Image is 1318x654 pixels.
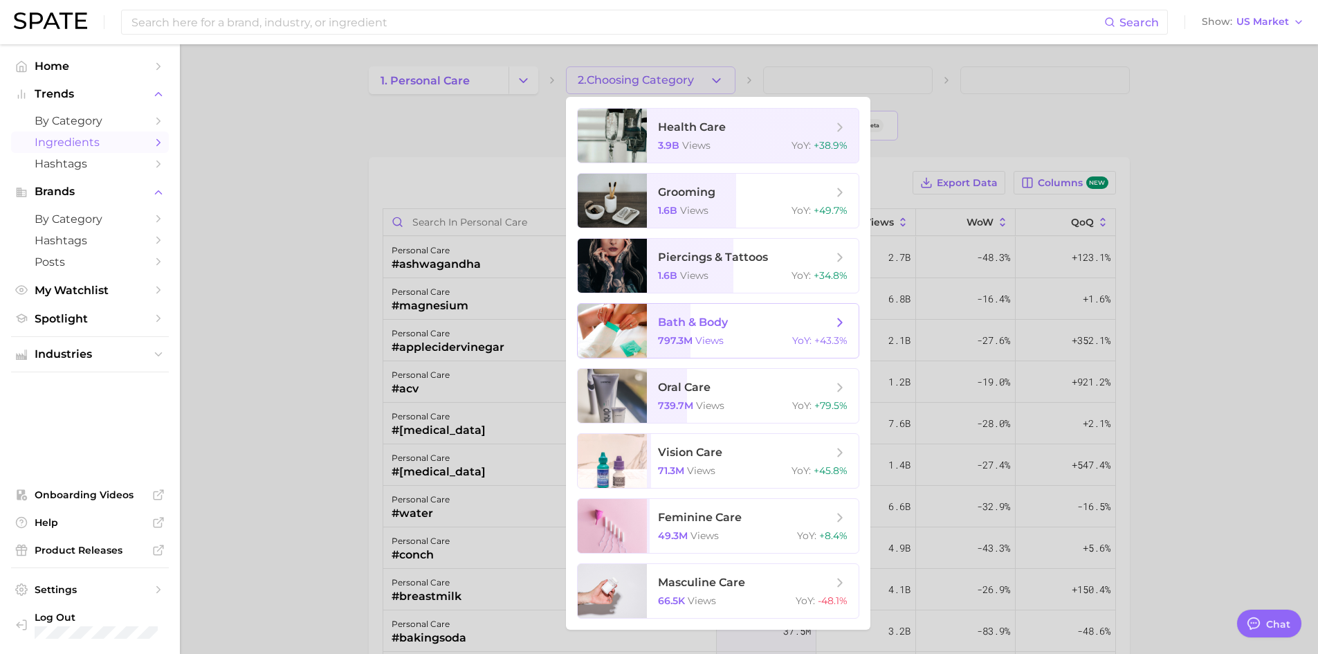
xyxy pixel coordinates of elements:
[658,251,768,264] span: piercings & tattoos
[35,284,145,297] span: My Watchlist
[680,204,708,217] span: views
[11,110,169,131] a: by Category
[11,308,169,329] a: Spotlight
[35,60,145,73] span: Home
[11,181,169,202] button: Brands
[658,269,677,282] span: 1.6b
[814,399,848,412] span: +79.5%
[819,529,848,542] span: +8.4%
[658,464,684,477] span: 71.3m
[658,381,711,394] span: oral care
[11,55,169,77] a: Home
[680,269,708,282] span: views
[11,344,169,365] button: Industries
[35,185,145,198] span: Brands
[791,139,811,152] span: YoY :
[1198,13,1308,31] button: ShowUS Market
[658,120,726,134] span: health care
[11,84,169,105] button: Trends
[658,185,715,199] span: grooming
[35,583,145,596] span: Settings
[814,269,848,282] span: +34.8%
[11,208,169,230] a: by Category
[11,607,169,643] a: Log out. Currently logged in with e-mail michelle.ng@mavbeautybrands.com.
[797,529,816,542] span: YoY :
[35,489,145,501] span: Onboarding Videos
[35,544,145,556] span: Product Releases
[814,464,848,477] span: +45.8%
[35,234,145,247] span: Hashtags
[658,511,742,524] span: feminine care
[11,540,169,561] a: Product Releases
[695,334,724,347] span: views
[658,334,693,347] span: 797.3m
[658,316,728,329] span: bath & body
[658,204,677,217] span: 1.6b
[11,512,169,533] a: Help
[130,10,1104,34] input: Search here for a brand, industry, or ingredient
[35,348,145,361] span: Industries
[814,204,848,217] span: +49.7%
[566,97,870,630] ul: 2.Choosing Category
[1236,18,1289,26] span: US Market
[11,131,169,153] a: Ingredients
[11,153,169,174] a: Hashtags
[687,464,715,477] span: views
[658,139,679,152] span: 3.9b
[35,212,145,226] span: by Category
[11,230,169,251] a: Hashtags
[35,114,145,127] span: by Category
[11,280,169,301] a: My Watchlist
[814,334,848,347] span: +43.3%
[791,269,811,282] span: YoY :
[690,529,719,542] span: views
[696,399,724,412] span: views
[35,611,213,624] span: Log Out
[792,399,812,412] span: YoY :
[658,594,685,607] span: 66.5k
[792,334,812,347] span: YoY :
[796,594,815,607] span: YoY :
[35,88,145,100] span: Trends
[688,594,716,607] span: views
[11,579,169,600] a: Settings
[658,446,722,459] span: vision care
[818,594,848,607] span: -48.1%
[658,399,693,412] span: 739.7m
[1119,16,1159,29] span: Search
[658,529,688,542] span: 49.3m
[35,157,145,170] span: Hashtags
[1202,18,1232,26] span: Show
[791,204,811,217] span: YoY :
[791,464,811,477] span: YoY :
[658,576,745,589] span: masculine care
[682,139,711,152] span: views
[35,516,145,529] span: Help
[35,136,145,149] span: Ingredients
[814,139,848,152] span: +38.9%
[14,12,87,29] img: SPATE
[35,255,145,269] span: Posts
[11,484,169,505] a: Onboarding Videos
[11,251,169,273] a: Posts
[35,312,145,325] span: Spotlight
